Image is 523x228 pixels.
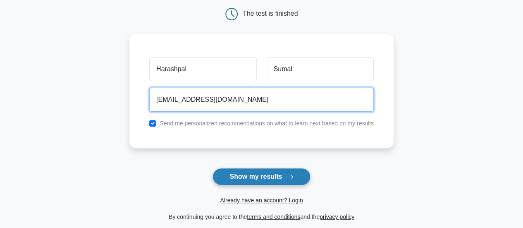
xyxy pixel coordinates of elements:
[243,10,298,17] div: The test is finished
[124,212,399,222] div: By continuing you agree to the and the
[149,57,256,81] input: First name
[149,88,374,112] input: Email
[160,120,374,127] label: Send me personalized recommendations on what to learn next based on my results
[267,57,374,81] input: Last name
[320,214,354,220] a: privacy policy
[247,214,300,220] a: terms and conditions
[220,197,303,204] a: Already have an account? Login
[213,168,310,185] button: Show my results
